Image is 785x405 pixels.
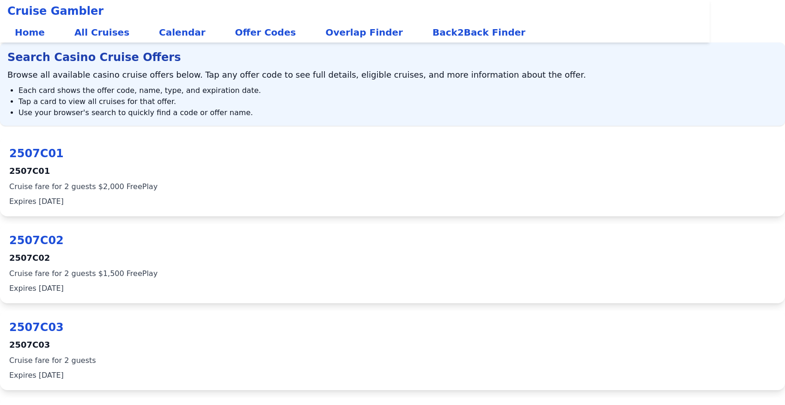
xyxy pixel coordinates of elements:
a: Home [7,22,52,43]
span: Cruise fare for 2 guests $2,000 FreePlay [9,181,776,192]
span: 2507C03 [9,338,776,351]
div: Main navigation links [7,22,702,43]
span: Expires [DATE] [9,370,776,381]
span: Cruise Gambler [7,4,103,18]
li: Use your browser's search to quickly find a code or offer name. [18,107,778,118]
a: Overlap Finder [318,22,410,43]
li: Each card shows the offer code, name, type, and expiration date. [18,85,778,96]
h1: Search Casino Cruise Offers [7,50,778,65]
span: 2507C03 [9,320,776,335]
span: Expires [DATE] [9,283,776,294]
span: 2507C02 [9,233,776,248]
span: Cruise fare for 2 guests [9,355,776,366]
li: Tap a card to view all cruises for that offer. [18,96,778,107]
a: Offer Codes [228,22,304,43]
a: Calendar [152,22,213,43]
span: Cruise fare for 2 guests $1,500 FreePlay [9,268,776,279]
span: 2507C01 [9,165,776,178]
span: 2507C02 [9,252,776,264]
a: All Cruises [67,22,137,43]
a: Back2Back Finder [425,22,533,43]
span: Expires [DATE] [9,196,776,207]
span: 2507C01 [9,146,776,161]
p: Browse all available casino cruise offers below. Tap any offer code to see full details, eligible... [7,68,778,81]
